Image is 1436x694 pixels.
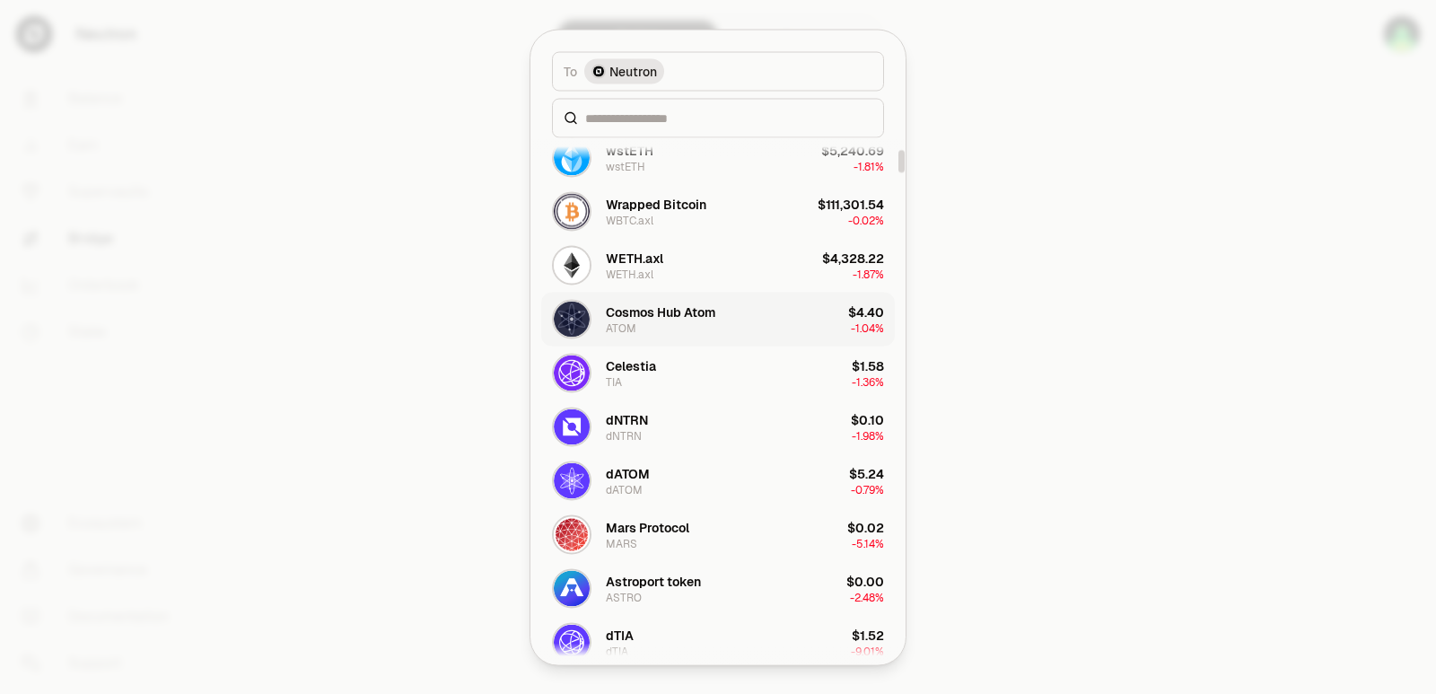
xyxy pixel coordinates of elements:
[854,159,884,173] span: -1.81%
[606,590,642,604] div: ASTRO
[606,321,636,335] div: ATOM
[541,561,895,615] button: ASTRO LogoAstroport tokenASTRO$0.00-2.48%
[852,428,884,443] span: -1.98%
[606,464,650,482] div: dATOM
[554,247,590,283] img: WETH.axl Logo
[848,303,884,321] div: $4.40
[848,213,884,227] span: -0.02%
[822,249,884,267] div: $4,328.22
[541,184,895,238] button: WBTC.axl LogoWrapped BitcoinWBTC.axl$111,301.54-0.02%
[606,141,653,159] div: wstETH
[851,482,884,496] span: -0.79%
[541,238,895,292] button: WETH.axl LogoWETH.axlWETH.axl$4,328.22-1.87%
[606,213,653,227] div: WBTC.axl
[554,408,590,444] img: dNTRN Logo
[593,66,604,76] img: Neutron Logo
[606,536,637,550] div: MARS
[541,400,895,453] button: dNTRN LogodNTRNdNTRN$0.10-1.98%
[606,249,663,267] div: WETH.axl
[552,51,884,91] button: ToNeutron LogoNeutron
[554,301,590,337] img: ATOM Logo
[564,62,577,80] span: To
[606,518,689,536] div: Mars Protocol
[606,159,645,173] div: wstETH
[606,374,622,389] div: TIA
[852,626,884,644] div: $1.52
[541,346,895,400] button: TIA LogoCelestiaTIA$1.58-1.36%
[541,615,895,669] button: dTIA LogodTIAdTIA$1.52-9.01%
[606,410,648,428] div: dNTRN
[541,292,895,346] button: ATOM LogoCosmos Hub AtomATOM$4.40-1.04%
[851,321,884,335] span: -1.04%
[846,572,884,590] div: $0.00
[851,644,884,658] span: -9.01%
[554,516,590,552] img: MARS Logo
[606,428,642,443] div: dNTRN
[606,572,701,590] div: Astroport token
[554,355,590,391] img: TIA Logo
[554,193,590,229] img: WBTC.axl Logo
[609,62,657,80] span: Neutron
[554,624,590,660] img: dTIA Logo
[554,570,590,606] img: ASTRO Logo
[821,141,884,159] div: $5,240.69
[606,626,634,644] div: dTIA
[847,518,884,536] div: $0.02
[541,453,895,507] button: dATOM LogodATOMdATOM$5.24-0.79%
[606,267,653,281] div: WETH.axl
[554,139,590,175] img: wstETH Logo
[849,464,884,482] div: $5.24
[851,410,884,428] div: $0.10
[606,303,715,321] div: Cosmos Hub Atom
[606,644,628,658] div: dTIA
[554,462,590,498] img: dATOM Logo
[850,590,884,604] span: -2.48%
[852,374,884,389] span: -1.36%
[541,130,895,184] button: wstETH LogowstETHwstETH$5,240.69-1.81%
[606,482,643,496] div: dATOM
[852,356,884,374] div: $1.58
[818,195,884,213] div: $111,301.54
[606,195,706,213] div: Wrapped Bitcoin
[541,507,895,561] button: MARS LogoMars ProtocolMARS$0.02-5.14%
[853,267,884,281] span: -1.87%
[606,356,656,374] div: Celestia
[852,536,884,550] span: -5.14%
